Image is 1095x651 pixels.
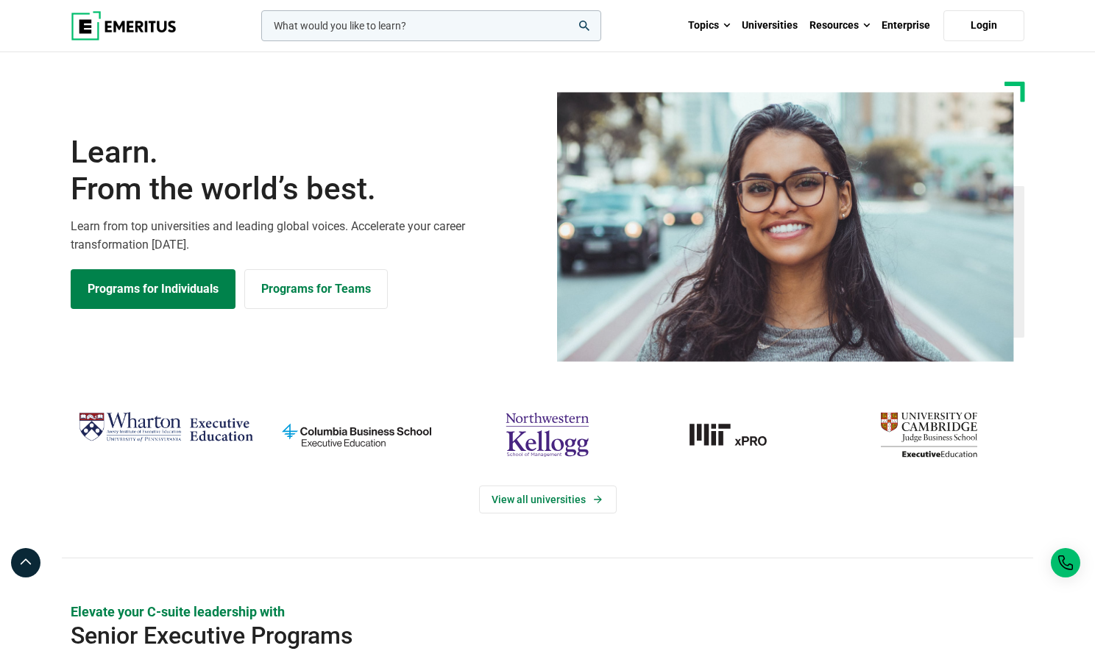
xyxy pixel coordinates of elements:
a: MIT-xPRO [651,406,826,463]
img: MIT xPRO [651,406,826,463]
a: View Universities [479,485,617,513]
span: From the world’s best. [71,171,539,207]
a: Explore for Business [244,269,388,309]
img: Wharton Executive Education [78,406,254,449]
p: Elevate your C-suite leadership with [71,602,1024,621]
input: woocommerce-product-search-field-0 [261,10,601,41]
img: columbia-business-school [269,406,444,463]
a: Explore Programs [71,269,235,309]
img: Learn from the world's best [557,92,1014,362]
p: Learn from top universities and leading global voices. Accelerate your career transformation [DATE]. [71,217,539,255]
h1: Learn. [71,134,539,208]
h2: Senior Executive Programs [71,621,929,650]
img: northwestern-kellogg [459,406,635,463]
a: Login [943,10,1024,41]
img: cambridge-judge-business-school [841,406,1017,463]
